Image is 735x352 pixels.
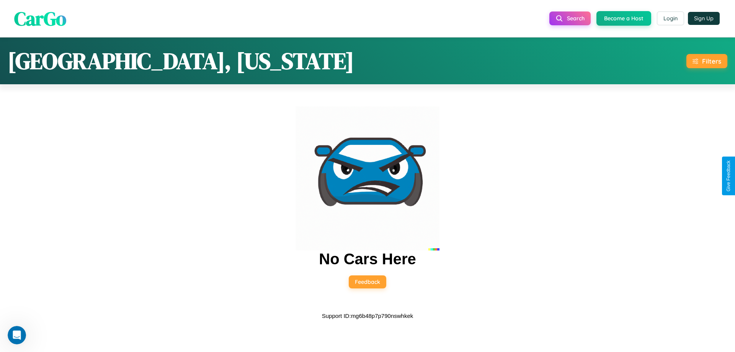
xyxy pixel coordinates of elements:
button: Filters [686,54,727,68]
button: Become a Host [596,11,651,26]
button: Feedback [349,275,386,288]
iframe: Intercom live chat [8,326,26,344]
h1: [GEOGRAPHIC_DATA], [US_STATE] [8,45,354,77]
div: Give Feedback [726,160,731,192]
h2: No Cars Here [319,250,416,268]
button: Login [657,11,684,25]
button: Sign Up [688,12,720,25]
p: Support ID: mg6b48p7p790nswhkek [322,311,413,321]
span: Search [567,15,585,22]
span: CarGo [14,5,66,31]
img: car [296,106,439,250]
button: Search [549,11,591,25]
div: Filters [702,57,721,65]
